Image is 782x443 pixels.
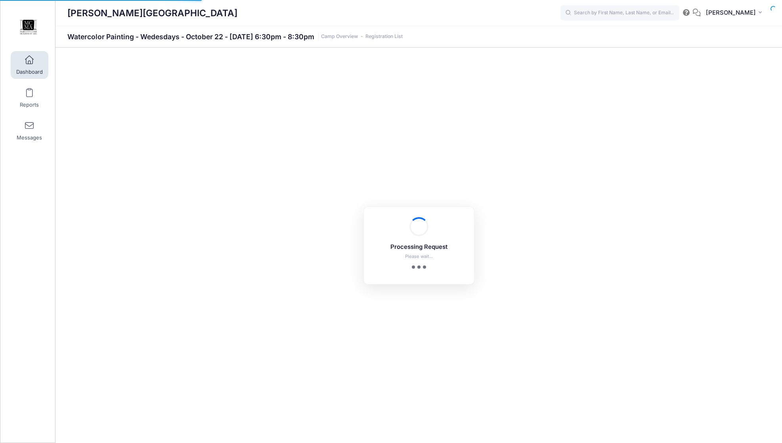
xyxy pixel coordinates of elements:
span: Dashboard [16,69,43,75]
input: Search by First Name, Last Name, or Email... [560,5,679,21]
span: Reports [20,101,39,108]
span: [PERSON_NAME] [706,8,756,17]
h5: Processing Request [374,244,464,251]
h1: [PERSON_NAME][GEOGRAPHIC_DATA] [67,4,237,22]
h1: Watercolor Painting - Wedesdays - October 22 - [DATE] 6:30pm - 8:30pm [67,32,403,41]
a: Camp Overview [321,34,358,40]
a: Reports [11,84,48,112]
a: Dashboard [11,51,48,79]
p: Please wait... [374,253,464,260]
a: Messages [11,117,48,145]
img: Marietta Cobb Museum of Art [13,12,43,42]
span: Messages [17,134,42,141]
a: Marietta Cobb Museum of Art [0,8,56,46]
a: Registration List [365,34,403,40]
button: [PERSON_NAME] [701,4,770,22]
